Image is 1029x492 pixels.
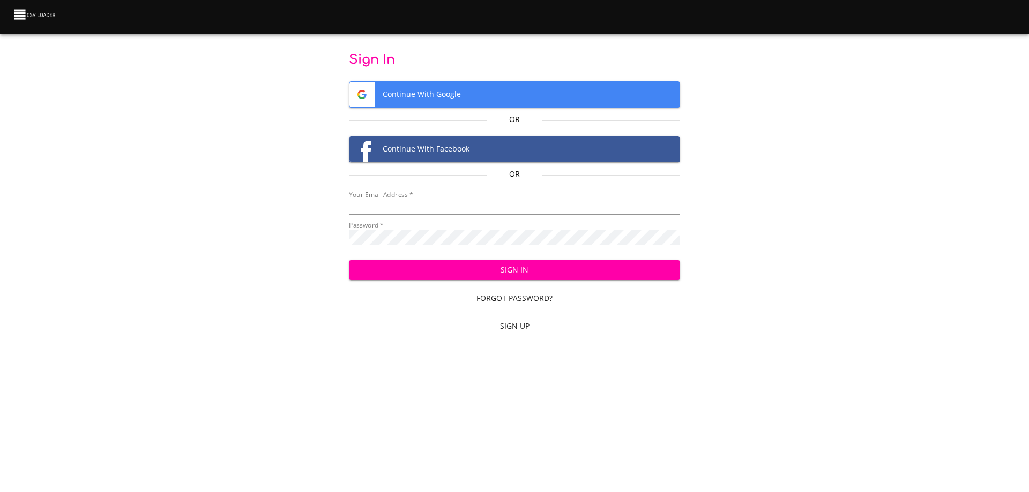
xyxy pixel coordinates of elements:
img: CSV Loader [13,7,58,22]
button: Google logoContinue With Google [349,81,681,108]
a: Forgot Password? [349,289,681,308]
span: Sign Up [353,320,676,333]
span: Continue With Google [349,82,680,107]
button: Facebook logoContinue With Facebook [349,136,681,162]
p: Or [487,114,542,125]
span: Continue With Facebook [349,137,680,162]
img: Facebook logo [349,137,375,162]
label: Your Email Address [349,192,413,198]
p: Sign In [349,51,681,69]
label: Password [349,222,384,229]
span: Forgot Password? [353,292,676,305]
p: Or [487,169,542,179]
a: Sign Up [349,316,681,336]
span: Sign In [357,263,672,277]
button: Sign In [349,260,681,280]
img: Google logo [349,82,375,107]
